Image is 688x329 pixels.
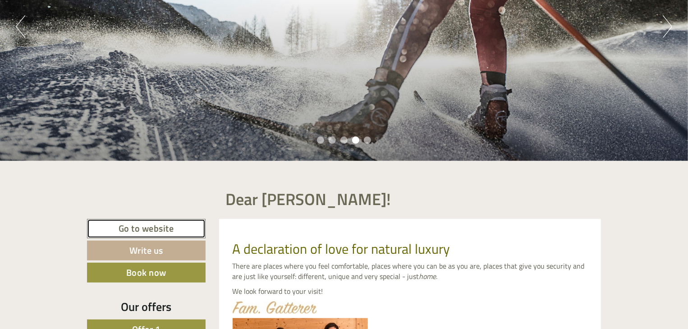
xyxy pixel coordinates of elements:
[233,261,588,282] p: There are places where you feel comfortable, places where you can be as you are, places that give...
[233,301,317,314] img: image
[233,286,588,297] p: We look forward to your visit!
[16,15,25,38] button: Previous
[87,263,206,283] a: Book now
[87,219,206,238] a: Go to website
[87,298,206,315] div: Our offers
[226,190,391,208] h1: Dear [PERSON_NAME]!
[233,238,450,259] span: A declaration of love for natural luxury
[419,271,436,282] em: home
[663,15,672,38] button: Next
[87,241,206,260] a: Write us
